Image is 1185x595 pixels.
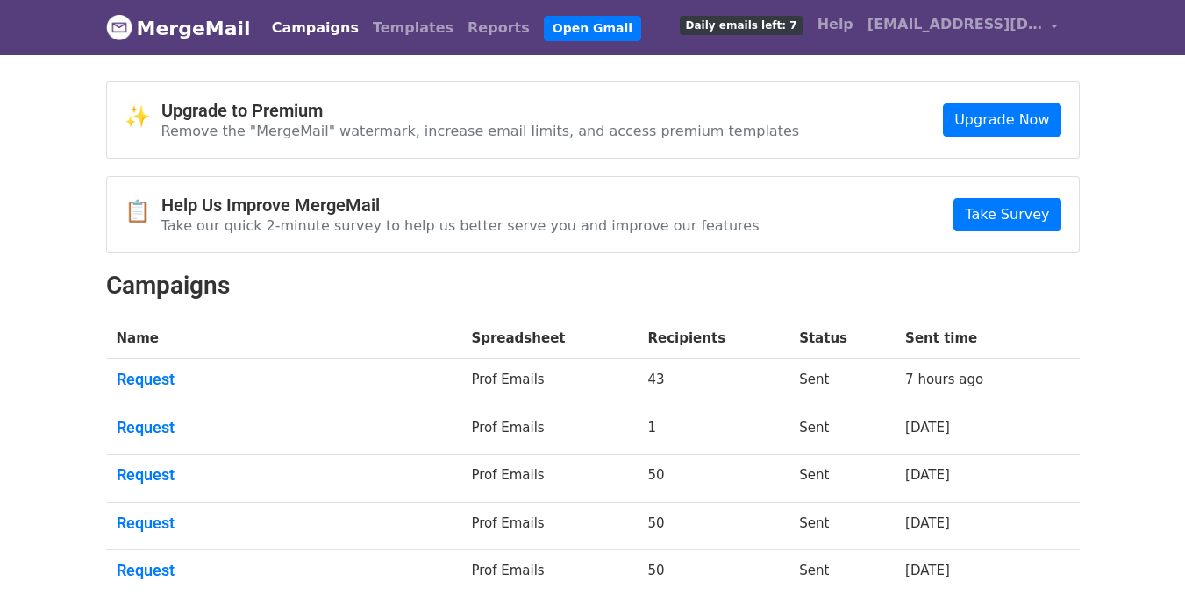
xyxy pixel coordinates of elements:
a: [EMAIL_ADDRESS][DOMAIN_NAME] [860,7,1066,48]
td: Sent [789,455,895,503]
a: MergeMail [106,10,251,46]
a: [DATE] [905,467,950,483]
th: Name [106,318,461,359]
td: Prof Emails [460,407,637,455]
td: Prof Emails [460,455,637,503]
th: Status [789,318,895,359]
a: Daily emails left: 7 [673,7,810,42]
h2: Campaigns [106,271,1080,301]
a: Upgrade Now [943,103,1060,137]
a: 7 hours ago [905,372,983,387]
img: MergeMail logo [106,14,132,40]
span: [EMAIL_ADDRESS][DOMAIN_NAME] [867,14,1043,35]
a: Request [117,514,451,533]
a: Take Survey [953,198,1060,231]
a: [DATE] [905,563,950,578]
td: Sent [789,359,895,407]
td: 1 [637,407,789,455]
a: Reports [460,11,537,46]
a: Request [117,465,451,485]
td: Prof Emails [460,359,637,407]
p: Remove the "MergeMail" watermark, increase email limits, and access premium templates [161,122,800,140]
span: Daily emails left: 7 [680,16,803,35]
td: 50 [637,455,789,503]
a: [DATE] [905,515,950,531]
a: Help [810,7,860,42]
td: Sent [789,407,895,455]
a: [DATE] [905,420,950,436]
h4: Upgrade to Premium [161,100,800,121]
p: Take our quick 2-minute survey to help us better serve you and improve our features [161,216,760,235]
a: Request [117,561,451,580]
th: Recipients [637,318,789,359]
span: 📋 [125,199,161,224]
th: Sent time [895,318,1047,359]
td: 43 [637,359,789,407]
td: Prof Emails [460,502,637,550]
a: Open Gmail [544,16,641,41]
a: Templates [366,11,460,46]
th: Spreadsheet [460,318,637,359]
h4: Help Us Improve MergeMail [161,195,760,216]
td: 50 [637,502,789,550]
td: Sent [789,502,895,550]
span: ✨ [125,104,161,130]
a: Campaigns [265,11,366,46]
a: Request [117,370,451,389]
a: Request [117,418,451,437]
